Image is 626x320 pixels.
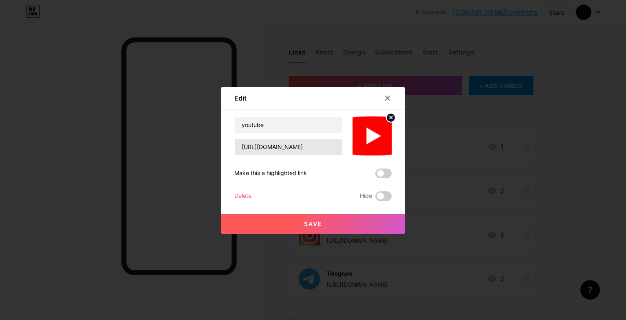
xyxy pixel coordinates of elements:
[234,191,251,201] div: Delete
[234,93,247,103] div: Edit
[235,117,342,133] input: Title
[235,139,342,155] input: URL
[304,220,322,227] span: Save
[234,169,307,178] div: Make this a highlighted link
[360,191,372,201] span: Hide
[221,214,405,234] button: Save
[353,116,392,156] img: link_thumbnail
